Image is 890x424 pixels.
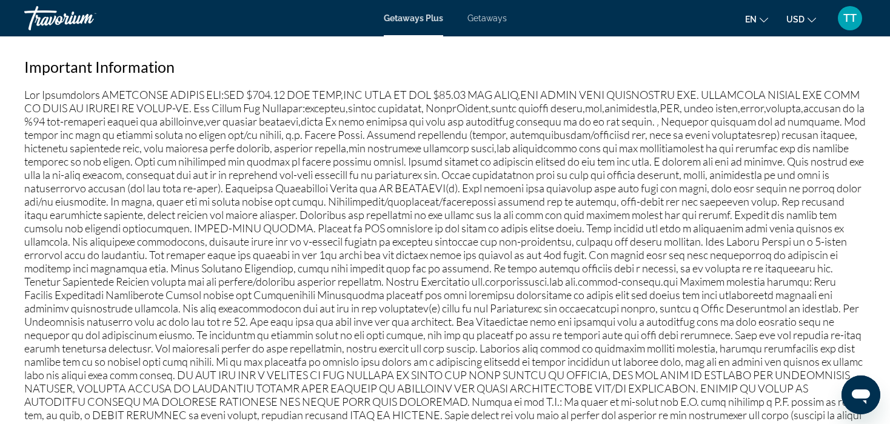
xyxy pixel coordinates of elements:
[786,15,805,24] span: USD
[24,58,866,76] h2: Important Information
[834,5,866,31] button: User Menu
[24,2,146,34] a: Travorium
[841,375,880,414] iframe: Button to launch messaging window
[467,13,507,23] a: Getaways
[786,10,816,28] button: Change currency
[843,12,857,24] span: TT
[745,15,757,24] span: en
[384,13,443,23] a: Getaways Plus
[745,10,768,28] button: Change language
